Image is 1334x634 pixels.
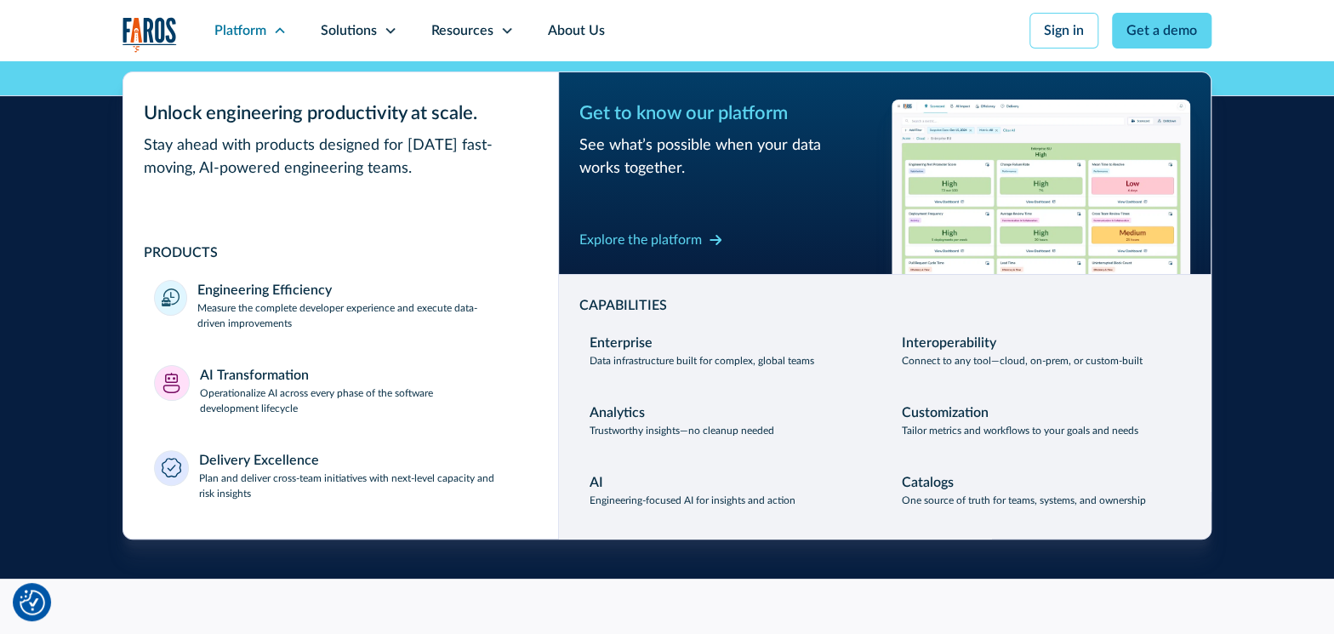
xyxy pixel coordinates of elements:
a: Engineering EfficiencyMeasure the complete developer experience and execute data-driven improvements [144,270,538,341]
p: Operationalize AI across every phase of the software development lifecycle [200,386,528,416]
div: CAPABILITIES [579,295,1190,316]
div: Stay ahead with products designed for [DATE] fast-moving, AI-powered engineering teams. [144,134,538,180]
a: Delivery ExcellencePlan and deliver cross-team initiatives with next-level capacity and risk insi... [144,440,538,511]
a: AIEngineering-focused AI for insights and action [579,462,878,518]
a: home [123,17,177,52]
p: One source of truth for teams, systems, and ownership [902,493,1146,508]
div: Solutions [321,20,377,41]
p: Connect to any tool—cloud, on-prem, or custom-built [902,353,1143,368]
div: AI [590,472,603,493]
p: Trustworthy insights—no cleanup needed [590,423,774,438]
p: Engineering-focused AI for insights and action [590,493,795,508]
a: EnterpriseData infrastructure built for complex, global teams [579,323,878,379]
a: CustomizationTailor metrics and workflows to your goals and needs [892,392,1190,448]
p: Tailor metrics and workflows to your goals and needs [902,423,1138,438]
div: Enterprise [590,333,653,353]
a: InteroperabilityConnect to any tool—cloud, on-prem, or custom-built [892,323,1190,379]
p: Data infrastructure built for complex, global teams [590,353,814,368]
div: Explore the platform [579,230,702,250]
a: AnalyticsTrustworthy insights—no cleanup needed [579,392,878,448]
p: Measure the complete developer experience and execute data-driven improvements [197,300,527,331]
img: Workflow productivity trends heatmap chart [892,100,1190,274]
div: Unlock engineering productivity at scale. [144,100,538,128]
div: See what’s possible when your data works together. [579,134,878,180]
div: Analytics [590,403,645,423]
img: Revisit consent button [20,590,45,615]
a: Sign in [1029,13,1098,49]
div: Catalogs [902,472,954,493]
div: Interoperability [902,333,996,353]
div: Engineering Efficiency [197,280,332,300]
div: Get to know our platform [579,100,878,128]
div: Delivery Excellence [199,450,319,471]
a: Explore the platform [579,226,722,254]
div: AI Transformation [200,365,309,386]
button: Cookie Settings [20,590,45,615]
div: Customization [902,403,989,423]
nav: Platform [123,61,1211,540]
div: Resources [431,20,493,41]
img: Logo of the analytics and reporting company Faros. [123,17,177,52]
a: CatalogsOne source of truth for teams, systems, and ownership [892,462,1190,518]
div: PRODUCTS [144,243,538,263]
a: AI TransformationOperationalize AI across every phase of the software development lifecycle [144,355,538,426]
div: Platform [214,20,266,41]
p: Plan and deliver cross-team initiatives with next-level capacity and risk insights [199,471,528,501]
a: Get a demo [1112,13,1211,49]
